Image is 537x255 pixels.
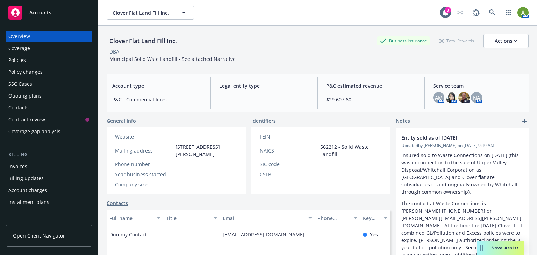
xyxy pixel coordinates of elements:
[6,55,92,66] a: Policies
[115,181,173,188] div: Company size
[8,126,60,137] div: Coverage gap analysis
[109,48,122,55] div: DBA: -
[115,133,173,140] div: Website
[166,214,209,222] div: Title
[6,126,92,137] a: Coverage gap analysis
[260,161,317,168] div: SIC code
[176,133,177,140] a: -
[260,133,317,140] div: FEIN
[176,161,177,168] span: -
[8,173,44,184] div: Billing updates
[363,214,380,222] div: Key contact
[6,78,92,90] a: SSC Cases
[517,7,529,18] img: photo
[109,56,236,62] span: Municipal Solid Wste Landfill - See attached Narrative
[219,82,309,90] span: Legal entity type
[501,6,515,20] a: Switch app
[469,6,483,20] a: Report a Bug
[485,6,499,20] a: Search
[320,171,322,178] span: -
[491,245,519,251] span: Nova Assist
[220,210,314,226] button: Email
[6,31,92,42] a: Overview
[107,199,128,207] a: Contacts
[401,142,523,149] span: Updated by [PERSON_NAME] on [DATE] 9:10 AM
[446,92,457,103] img: photo
[8,185,47,196] div: Account charges
[477,241,486,255] div: Drag to move
[251,117,276,125] span: Identifiers
[436,36,478,45] div: Total Rewards
[320,143,382,158] span: 562212 - Solid Waste Landfill
[107,6,194,20] button: Clover Flat Land Fill Inc.
[6,185,92,196] a: Account charges
[396,117,410,126] span: Notes
[520,117,529,126] a: add
[317,231,325,238] a: -
[13,232,65,239] span: Open Client Navigator
[107,117,136,125] span: General info
[6,161,92,172] a: Invoices
[8,114,45,125] div: Contract review
[377,36,430,45] div: Business Insurance
[433,82,523,90] span: Service team
[113,9,173,16] span: Clover Flat Land Fill Inc.
[8,90,42,101] div: Quoting plans
[445,7,451,13] div: 9
[8,55,26,66] div: Policies
[360,210,391,226] button: Key contact
[458,92,470,103] img: photo
[6,43,92,54] a: Coverage
[176,143,237,158] span: [STREET_ADDRESS][PERSON_NAME]
[6,102,92,113] a: Contacts
[260,171,317,178] div: CSLB
[8,78,32,90] div: SSC Cases
[115,171,173,178] div: Year business started
[115,147,173,154] div: Mailing address
[317,214,350,222] div: Phone number
[223,231,310,238] a: [EMAIL_ADDRESS][DOMAIN_NAME]
[163,210,220,226] button: Title
[370,231,378,238] span: Yes
[8,43,30,54] div: Coverage
[8,66,43,78] div: Policy changes
[320,161,322,168] span: -
[112,96,202,103] span: P&C - Commercial lines
[176,181,177,188] span: -
[8,31,30,42] div: Overview
[453,6,467,20] a: Start snowing
[6,173,92,184] a: Billing updates
[6,3,92,22] a: Accounts
[315,210,360,226] button: Phone number
[166,231,168,238] span: -
[435,94,443,101] span: AM
[8,161,27,172] div: Invoices
[109,231,147,238] span: Dummy Contact
[107,36,180,45] div: Clover Flat Land Fill Inc.
[29,10,51,15] span: Accounts
[477,241,524,255] button: Nova Assist
[6,197,92,208] a: Installment plans
[219,96,309,103] span: -
[495,34,517,48] div: Actions
[326,82,416,90] span: P&C estimated revenue
[107,210,163,226] button: Full name
[473,94,480,101] span: NA
[6,151,92,158] div: Billing
[115,161,173,168] div: Phone number
[6,66,92,78] a: Policy changes
[6,114,92,125] a: Contract review
[112,82,202,90] span: Account type
[8,102,29,113] div: Contacts
[6,90,92,101] a: Quoting plans
[401,151,523,196] p: Insured sold to Waste Connections on [DATE] (this was in connection to the sale of Upper Valley D...
[260,147,317,154] div: NAICS
[109,214,153,222] div: Full name
[401,134,505,141] span: Entity sold as of [DATE]
[223,214,304,222] div: Email
[483,34,529,48] button: Actions
[326,96,416,103] span: $29,607.60
[176,171,177,178] span: -
[320,133,322,140] span: -
[8,197,49,208] div: Installment plans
